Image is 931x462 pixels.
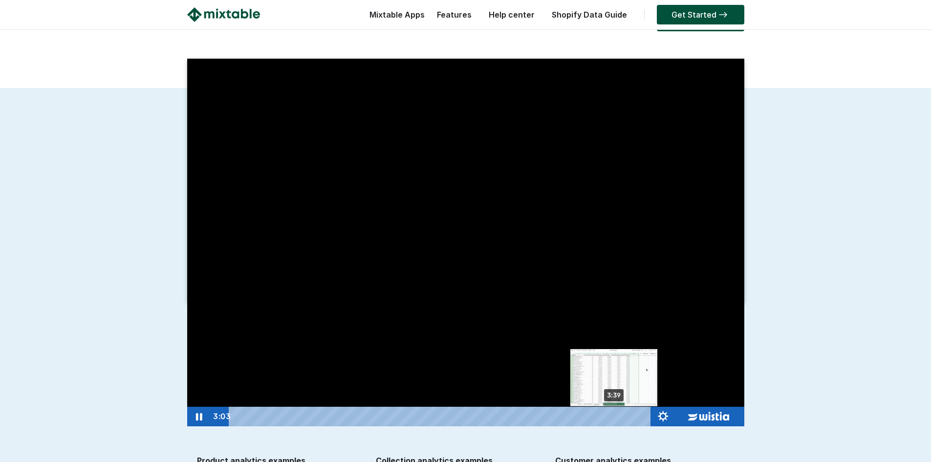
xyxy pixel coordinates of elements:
div: Mixtable Apps [365,7,425,27]
button: Pause [187,407,211,426]
a: Get Started [657,5,744,24]
button: Show settings menu [651,407,675,426]
img: Mixtable logo [187,7,260,22]
a: Help center [484,10,540,20]
img: arrow-right.svg [716,12,730,18]
a: Shopify Data Guide [547,10,632,20]
a: Features [432,10,476,20]
div: Playbar [238,407,646,426]
a: Wistia Logo -- Learn More [674,407,744,426]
